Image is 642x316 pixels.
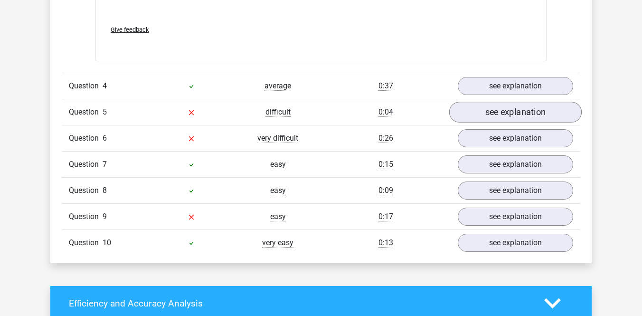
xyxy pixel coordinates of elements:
a: see explanation [458,234,573,252]
span: 0:26 [378,134,393,143]
span: Question [69,159,103,170]
span: 0:04 [378,107,393,117]
span: 7 [103,160,107,169]
span: 4 [103,81,107,90]
span: 0:13 [378,238,393,248]
a: see explanation [458,208,573,226]
span: Question [69,185,103,196]
span: average [264,81,291,91]
span: very difficult [257,134,298,143]
span: very easy [262,238,293,248]
span: 9 [103,212,107,221]
span: easy [270,160,286,169]
span: Question [69,211,103,222]
span: 0:17 [378,212,393,221]
a: see explanation [449,102,582,123]
a: see explanation [458,129,573,147]
span: Give feedback [111,26,149,33]
h4: Efficiency and Accuracy Analysis [69,298,530,309]
span: 0:15 [378,160,393,169]
a: see explanation [458,155,573,173]
span: easy [270,212,286,221]
span: Question [69,237,103,249]
span: 5 [103,107,107,116]
span: difficult [265,107,291,117]
span: 10 [103,238,111,247]
span: easy [270,186,286,195]
span: 0:37 [378,81,393,91]
a: see explanation [458,182,573,200]
span: Question [69,106,103,118]
span: 8 [103,186,107,195]
a: see explanation [458,77,573,95]
span: 0:09 [378,186,393,195]
span: Question [69,80,103,92]
span: Question [69,133,103,144]
span: 6 [103,134,107,143]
